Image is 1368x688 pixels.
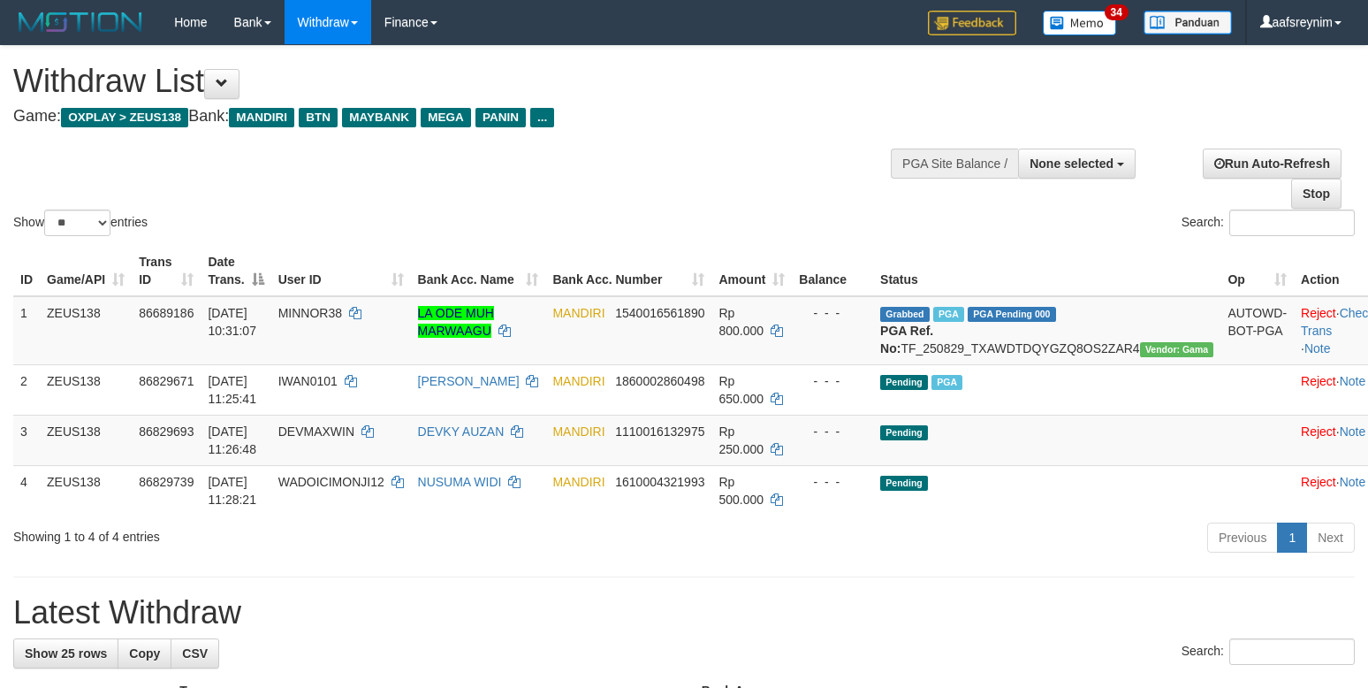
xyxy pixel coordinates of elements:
[1340,475,1366,489] a: Note
[1277,523,1307,553] a: 1
[278,424,354,439] span: DEVMAXWIN
[552,374,604,388] span: MANDIRI
[968,307,1056,322] span: PGA Pending
[615,424,704,439] span: Copy 1110016132975 to clipboard
[799,304,866,322] div: - - -
[873,296,1220,365] td: TF_250829_TXAWDTDQYGZQ8OS2ZAR4
[40,415,132,465] td: ZEUS138
[799,423,866,440] div: - - -
[13,465,40,516] td: 4
[1229,638,1355,665] input: Search:
[13,246,40,296] th: ID
[418,424,505,439] a: DEVKY AUZAN
[208,424,256,456] span: [DATE] 11:26:48
[278,374,338,388] span: IWAN0101
[13,210,148,236] label: Show entries
[1220,296,1294,365] td: AUTOWD-BOT-PGA
[718,374,764,406] span: Rp 650.000
[40,364,132,415] td: ZEUS138
[278,306,342,320] span: MINNOR38
[418,374,520,388] a: [PERSON_NAME]
[40,246,132,296] th: Game/API: activate to sort column ascending
[799,473,866,491] div: - - -
[1144,11,1232,34] img: panduan.png
[1043,11,1117,35] img: Button%20Memo.svg
[552,306,604,320] span: MANDIRI
[711,246,792,296] th: Amount: activate to sort column ascending
[1340,374,1366,388] a: Note
[1301,306,1336,320] a: Reject
[475,108,526,127] span: PANIN
[880,324,933,355] b: PGA Ref. No:
[201,246,270,296] th: Date Trans.: activate to sort column descending
[342,108,416,127] span: MAYBANK
[1207,523,1278,553] a: Previous
[139,475,194,489] span: 86829739
[13,638,118,669] a: Show 25 rows
[411,246,546,296] th: Bank Acc. Name: activate to sort column ascending
[61,108,188,127] span: OXPLAY > ZEUS138
[13,108,894,126] h4: Game: Bank:
[13,595,1355,631] h1: Latest Withdraw
[552,424,604,439] span: MANDIRI
[615,306,704,320] span: Copy 1540016561890 to clipboard
[13,9,148,35] img: MOTION_logo.png
[421,108,471,127] span: MEGA
[1030,157,1113,171] span: None selected
[418,306,494,338] a: LA ODE MUH MARWAAGU
[208,374,256,406] span: [DATE] 11:25:41
[182,646,208,661] span: CSV
[552,475,604,489] span: MANDIRI
[139,424,194,439] span: 86829693
[530,108,554,127] span: ...
[928,11,1016,35] img: Feedback.jpg
[1301,475,1336,489] a: Reject
[873,246,1220,296] th: Status
[718,475,764,507] span: Rp 500.000
[208,306,256,338] span: [DATE] 10:31:07
[13,364,40,415] td: 2
[278,475,384,489] span: WADOICIMONJI12
[880,307,930,322] span: Grabbed
[25,646,107,661] span: Show 25 rows
[1203,149,1341,179] a: Run Auto-Refresh
[1105,4,1129,20] span: 34
[545,246,711,296] th: Bank Acc. Number: activate to sort column ascending
[1301,374,1336,388] a: Reject
[139,374,194,388] span: 86829671
[171,638,219,669] a: CSV
[1140,342,1214,357] span: Vendor URL: https://trx31.1velocity.biz
[799,372,866,390] div: - - -
[139,306,194,320] span: 86689186
[1220,246,1294,296] th: Op: activate to sort column ascending
[1340,424,1366,439] a: Note
[129,646,160,661] span: Copy
[229,108,294,127] span: MANDIRI
[931,375,962,390] span: Marked by aafsreyleap
[933,307,964,322] span: Marked by aafkaynarin
[1301,424,1336,439] a: Reject
[880,476,928,491] span: Pending
[1182,210,1355,236] label: Search:
[880,375,928,390] span: Pending
[44,210,110,236] select: Showentries
[13,415,40,465] td: 3
[1291,179,1341,209] a: Stop
[118,638,171,669] a: Copy
[208,475,256,507] span: [DATE] 11:28:21
[615,475,704,489] span: Copy 1610004321993 to clipboard
[13,296,40,365] td: 1
[1306,523,1355,553] a: Next
[1018,149,1136,179] button: None selected
[718,424,764,456] span: Rp 250.000
[271,246,411,296] th: User ID: activate to sort column ascending
[13,521,557,546] div: Showing 1 to 4 of 4 entries
[40,296,132,365] td: ZEUS138
[792,246,873,296] th: Balance
[615,374,704,388] span: Copy 1860002860498 to clipboard
[880,425,928,440] span: Pending
[1229,210,1355,236] input: Search:
[40,465,132,516] td: ZEUS138
[891,149,1018,179] div: PGA Site Balance /
[132,246,201,296] th: Trans ID: activate to sort column ascending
